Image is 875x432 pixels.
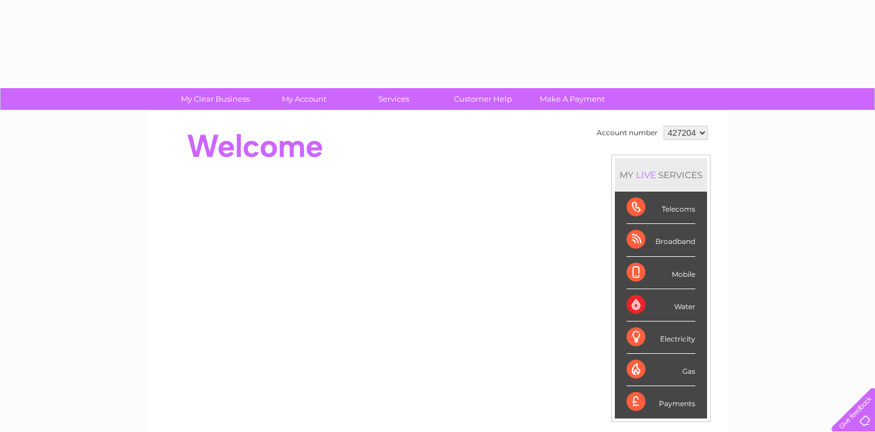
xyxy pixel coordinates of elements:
[345,88,442,110] a: Services
[627,192,695,224] div: Telecoms
[627,224,695,256] div: Broadband
[627,354,695,386] div: Gas
[435,88,531,110] a: Customer Help
[524,88,621,110] a: Make A Payment
[594,123,661,143] td: Account number
[256,88,353,110] a: My Account
[615,158,707,192] div: MY SERVICES
[627,289,695,322] div: Water
[627,257,695,289] div: Mobile
[167,88,264,110] a: My Clear Business
[634,169,658,180] div: LIVE
[627,386,695,418] div: Payments
[627,322,695,354] div: Electricity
